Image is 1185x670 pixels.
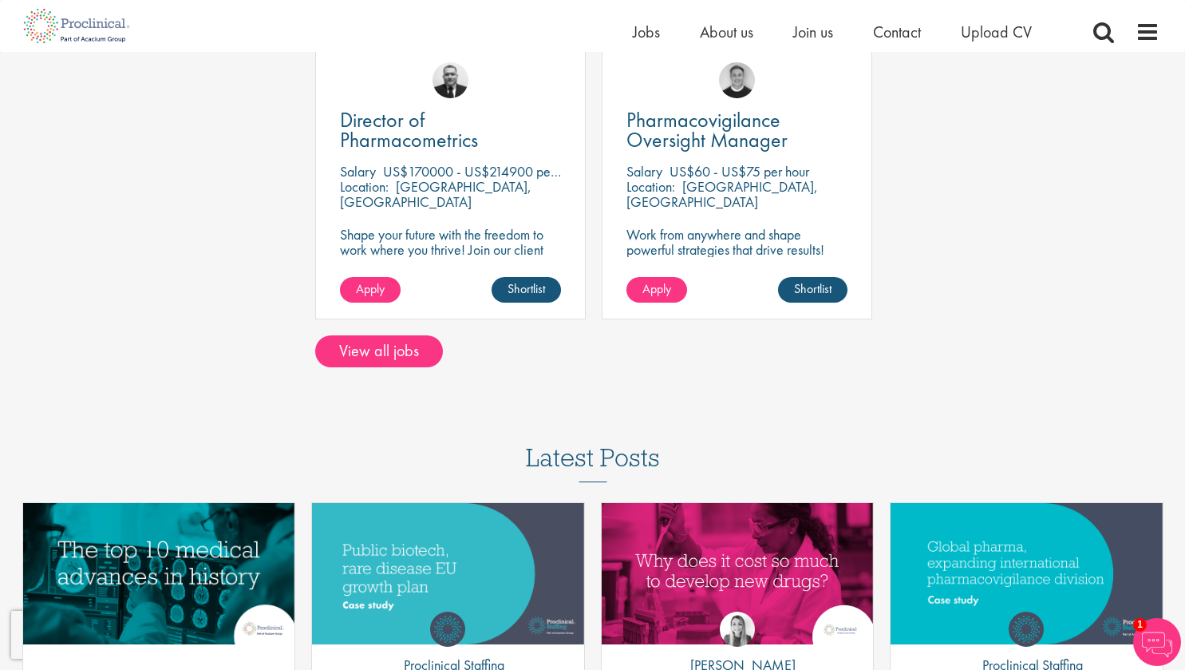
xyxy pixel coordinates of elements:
span: 1 [1133,618,1147,632]
a: Shortlist [492,277,561,303]
a: Shortlist [778,277,847,303]
span: Location: [626,177,675,196]
a: Jobs [633,22,660,42]
span: Location: [340,177,389,196]
span: Apply [642,280,671,297]
a: Link to a post [23,503,295,644]
p: Work from anywhere and shape powerful strategies that drive results! Enjoy the freedom of remote ... [626,227,847,287]
span: Pharmacovigilance Oversight Manager [626,106,788,153]
img: Hannah Burke [720,612,755,647]
img: Public biotech, rare disease EU growth plan thumbnail [312,503,584,644]
a: Pharmacovigilance Oversight Manager [626,110,847,150]
img: Cost of developing drugs [602,503,874,644]
p: US$170000 - US$214900 per annum [383,162,594,180]
a: Director of Pharmacometrics [340,110,561,150]
h3: Latest Posts [526,444,660,482]
a: Join us [793,22,833,42]
a: View all jobs [315,335,443,367]
img: Top 10 medical advances in history [23,503,295,644]
p: US$60 - US$75 per hour [670,162,809,180]
a: Link to a post [602,503,874,644]
img: Chatbot [1133,618,1181,666]
a: Link to a post [312,503,584,644]
a: About us [700,22,753,42]
p: [GEOGRAPHIC_DATA], [GEOGRAPHIC_DATA] [626,177,818,211]
span: Director of Pharmacometrics [340,106,478,153]
a: Apply [626,277,687,303]
img: Proclinical Staffing [430,612,465,647]
a: Apply [340,277,401,303]
span: Salary [340,162,376,180]
a: Contact [873,22,921,42]
a: Upload CV [961,22,1032,42]
span: Salary [626,162,662,180]
img: Proclinical Staffing [1009,612,1044,647]
img: Bo Forsen [719,62,755,98]
p: [GEOGRAPHIC_DATA], [GEOGRAPHIC_DATA] [340,177,531,211]
p: Shape your future with the freedom to work where you thrive! Join our client with this Director p... [340,227,561,287]
a: Link to a post [891,503,1163,644]
img: Jakub Hanas [433,62,468,98]
iframe: reCAPTCHA [11,611,215,659]
span: Apply [356,280,385,297]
